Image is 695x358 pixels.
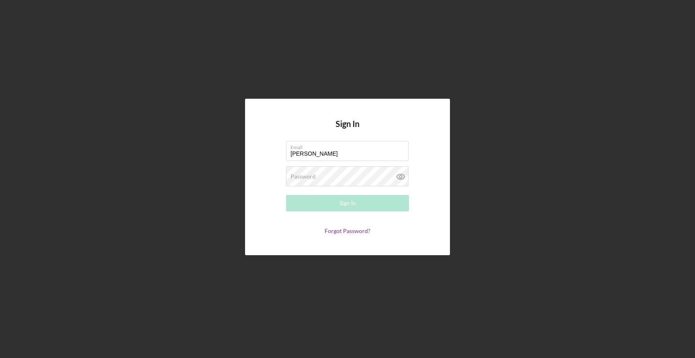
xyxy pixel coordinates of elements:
a: Forgot Password? [325,227,370,234]
label: Password [291,173,316,180]
h4: Sign In [336,119,359,141]
label: Email [291,141,409,150]
button: Sign In [286,195,409,211]
div: Sign In [339,195,356,211]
